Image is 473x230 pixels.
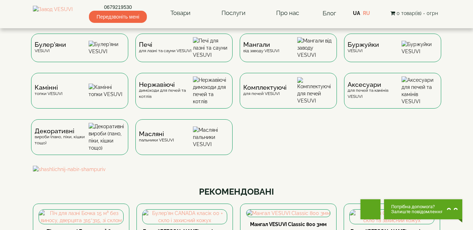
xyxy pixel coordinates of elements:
span: Потрібна допомога? [391,204,443,209]
a: Комплектуючідля печей VESUVI Комплектуючі для печей VESUVI [236,73,340,119]
a: Масляніпальники VESUVI Масляні пальники VESUVI [132,119,236,166]
a: Каміннітопки VESUVI Камінні топки VESUVI [28,73,132,119]
img: Піч для лазні Бочка 15 м³ без виносу, дверцята 315*315, зі склом [39,210,123,224]
a: Про нас [269,5,306,21]
a: Мангаливід заводу VESUVI Мангали від заводу VESUVI [236,34,340,73]
div: пальники VESUVI [139,131,174,143]
span: Передзвоніть мені [89,11,146,23]
a: Послуги [214,5,253,21]
a: Печідля лазні та сауни VESUVI Печі для лазні та сауни VESUVI [132,34,236,73]
button: 0 товар(ів) - 0грн [388,9,440,17]
span: Залиште повідомлення [391,209,443,214]
a: БуржуйкиVESUVI Буржуйки VESUVI [340,34,445,73]
span: Аксесуари [348,82,402,87]
a: Блог [323,10,336,17]
img: Мангал VESUVI Classic 800 3мм [247,210,330,217]
div: VESUVI [348,42,379,54]
img: Аксесуари для печей та камінів VESUVI [402,76,438,105]
img: Камінні топки VESUVI [89,84,125,98]
span: Декоративні [35,128,89,134]
div: від заводу VESUVI [243,42,279,54]
img: Нержавіючі димоходи для печей та котлів [193,76,229,105]
div: для печей VESUVI [243,85,287,96]
button: Get Call button [360,199,380,219]
span: Буржуйки [348,42,379,47]
img: Булер'яни VESUVI [89,41,125,55]
img: Печі для лазні та сауни VESUVI [193,37,229,59]
span: Комплектуючі [243,85,287,90]
span: Камінні [35,85,63,90]
img: Комплектуючі для печей VESUVI [297,77,333,104]
img: Масляні пальники VESUVI [193,126,229,148]
img: Булер'ян CANADA класік 00 + скло і захисний кожух [143,210,227,224]
span: Нержавіючі [139,82,193,87]
span: Булер'яни [35,42,66,47]
div: для лазні та сауни VESUVI [139,42,191,54]
div: вироби (пано, піки, кішки тощо) [35,128,89,146]
a: UA [353,10,360,16]
img: Декоративні вироби (пано, піки, кішки тощо) [89,123,125,151]
a: Нержавіючідимоходи для печей та котлів Нержавіючі димоходи для печей та котлів [132,73,236,119]
div: димоходи для печей та котлів [139,82,193,100]
span: 0 товар(ів) - 0грн [397,10,438,16]
a: 0679219530 [89,4,146,11]
a: Булер'яниVESUVI Булер'яни VESUVI [28,34,132,73]
div: для печей та камінів VESUVI [348,82,402,100]
a: Аксесуаридля печей та камінів VESUVI Аксесуари для печей та камінів VESUVI [340,73,445,119]
div: топки VESUVI [35,85,63,96]
button: Chat button [384,199,462,219]
span: Мангали [243,42,279,47]
a: Декоративнівироби (пано, піки, кішки тощо) Декоративні вироби (пано, піки, кішки тощо) [28,119,132,166]
a: Мангал VESUVI Classic 800 3мм [250,221,327,227]
img: Завод VESUVI [33,6,73,21]
img: shashlichnij-nabir-shampuriv [33,166,440,173]
img: Булер'ян CANADA класік 01 + скло та захисний кожух [350,210,434,224]
a: Товари [163,5,198,21]
span: Масляні [139,131,174,137]
img: Мангали від заводу VESUVI [297,37,333,59]
span: Печі [139,42,191,47]
div: VESUVI [35,42,66,54]
a: RU [363,10,370,16]
img: Буржуйки VESUVI [402,41,438,55]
